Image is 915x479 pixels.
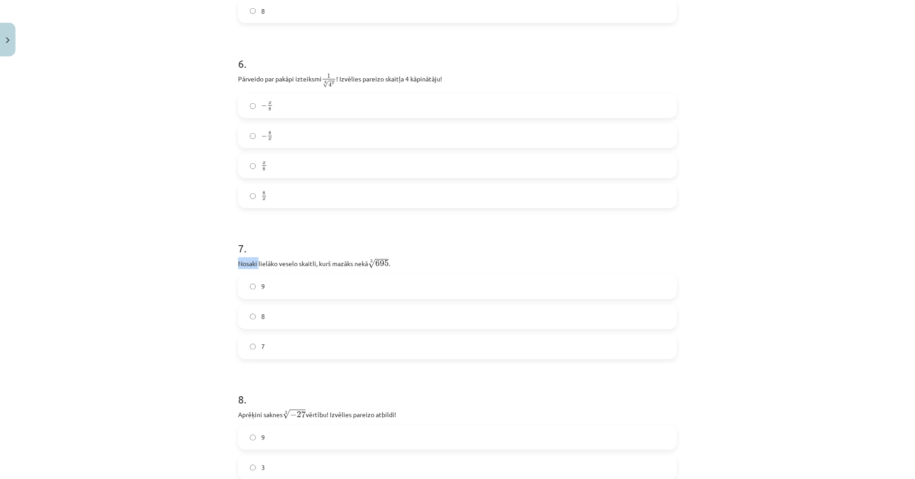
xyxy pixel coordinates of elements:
span: √ [368,259,375,269]
input: 9 [250,435,256,441]
p: Nosaki lielāko veselo skaitli, kurš mazāks nekā . [238,257,677,269]
span: 8 [269,131,271,135]
input: 8 [250,314,256,320]
input: 9 [250,284,256,290]
span: − [261,103,267,109]
span: x [263,162,266,165]
span: 27 [297,411,306,418]
span: 7 [261,342,265,352]
p: Pārveido par pakāpi izteiksmi ! Izvēlies pareizo skaitļa 4 kāpinātāju! [238,72,677,88]
span: 9 [261,282,265,292]
p: Aprēķini saknes vērtību! Izvēlies pareizo atbildi! [238,408,677,420]
span: 8 [261,312,265,322]
span: − [290,412,297,418]
span: 8 [261,6,265,16]
img: icon-close-lesson-0947bae3869378f0d4975bcd49f059093ad1ed9edebbc8119c70593378902aed.svg [6,37,10,43]
span: 1 [328,74,331,78]
span: x [269,138,272,141]
span: x [332,82,334,84]
span: 8 [263,167,265,171]
input: 3 [250,465,256,471]
span: x [263,198,266,201]
span: 8 [269,107,271,111]
span: 3 [261,463,265,473]
span: 695 [375,261,389,267]
span: √ [283,410,290,419]
h1: 8 . [238,378,677,406]
span: 4 [328,82,332,87]
span: − [261,134,267,139]
span: 9 [261,433,265,443]
h1: 7 . [238,227,677,255]
span: 8 [263,191,265,195]
input: 7 [250,344,256,350]
h1: 6 . [238,41,677,70]
span: √ [323,81,328,88]
input: 8 [250,8,256,14]
span: x [269,102,272,105]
